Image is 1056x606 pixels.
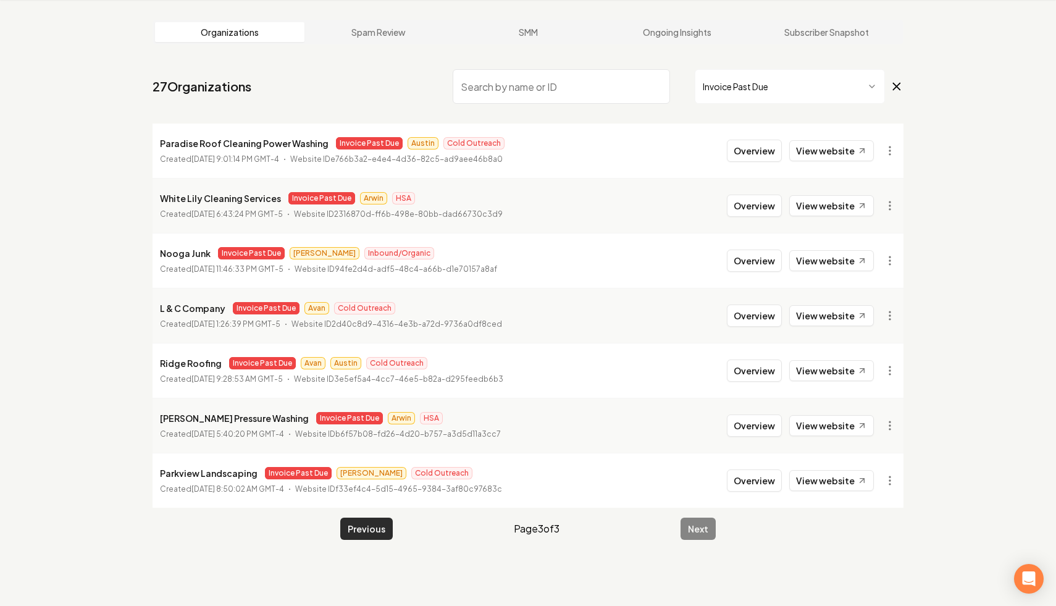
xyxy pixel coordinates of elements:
time: [DATE] 1:26:39 PM GMT-5 [191,319,280,329]
span: Cold Outreach [443,137,505,149]
p: White Lily Cleaning Services [160,191,281,206]
span: Invoice Past Due [336,137,403,149]
p: Created [160,263,283,276]
span: Invoice Past Due [218,247,285,259]
p: Website ID 2d40c8d9-4316-4e3b-a72d-9736a0df8ced [291,318,502,330]
time: [DATE] 9:28:53 AM GMT-5 [191,374,283,384]
span: Invoice Past Due [316,412,383,424]
p: Website ID f33ef4c4-5d15-4965-9384-3af80c97683c [295,483,502,495]
a: View website [789,360,874,381]
span: Arwin [388,412,415,424]
span: Avan [304,302,329,314]
a: SMM [453,22,603,42]
a: Spam Review [304,22,454,42]
p: Website ID 94fe2d4d-adf5-48c4-a66b-d1e70157a8af [295,263,497,276]
button: Previous [340,518,393,540]
input: Search by name or ID [453,69,670,104]
p: Website ID 2316870d-ff6b-498e-80bb-dad66730c3d9 [294,208,503,221]
span: Austin [408,137,438,149]
button: Overview [727,140,782,162]
time: [DATE] 8:50:02 AM GMT-4 [191,484,284,494]
p: Website ID b6f57b08-fd26-4d20-b757-a3d5d11a3cc7 [295,428,501,440]
p: Nooga Junk [160,246,211,261]
time: [DATE] 6:43:24 PM GMT-5 [191,209,283,219]
a: View website [789,195,874,216]
a: 27Organizations [153,78,251,95]
button: Overview [727,415,782,437]
p: Website ID e766b3a2-e4e4-4d36-82c5-ad9aee46b8a0 [290,153,503,166]
p: Parkview Landscaping [160,466,258,481]
span: [PERSON_NAME] [337,467,406,479]
span: Cold Outreach [411,467,472,479]
span: Inbound/Organic [364,247,434,259]
p: Created [160,153,279,166]
span: Arwin [360,192,387,204]
span: Cold Outreach [334,302,395,314]
div: Open Intercom Messenger [1014,564,1044,594]
a: View website [789,305,874,326]
a: Subscriber Snapshot [752,22,901,42]
span: Avan [301,357,325,369]
p: L & C Company [160,301,225,316]
p: Created [160,208,283,221]
span: Austin [330,357,361,369]
span: HSA [420,412,443,424]
p: [PERSON_NAME] Pressure Washing [160,411,309,426]
p: Paradise Roof Cleaning Power Washing [160,136,329,151]
a: View website [789,470,874,491]
p: Created [160,373,283,385]
p: Created [160,318,280,330]
time: [DATE] 5:40:20 PM GMT-4 [191,429,284,439]
button: Overview [727,360,782,382]
time: [DATE] 11:46:33 PM GMT-5 [191,264,283,274]
span: Cold Outreach [366,357,427,369]
span: Invoice Past Due [233,302,300,314]
p: Created [160,428,284,440]
span: Invoice Past Due [288,192,355,204]
a: View website [789,250,874,271]
a: Organizations [155,22,304,42]
span: [PERSON_NAME] [290,247,359,259]
a: View website [789,415,874,436]
p: Created [160,483,284,495]
button: Overview [727,195,782,217]
span: HSA [392,192,415,204]
a: View website [789,140,874,161]
p: Website ID 3e5ef5a4-4cc7-46e5-b82a-d295feedb6b3 [294,373,503,385]
span: Invoice Past Due [229,357,296,369]
span: Invoice Past Due [265,467,332,479]
p: Ridge Roofing [160,356,222,371]
button: Overview [727,469,782,492]
time: [DATE] 9:01:14 PM GMT-4 [191,154,279,164]
button: Overview [727,305,782,327]
span: Page 3 of 3 [514,521,559,536]
button: Overview [727,250,782,272]
a: Ongoing Insights [603,22,752,42]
